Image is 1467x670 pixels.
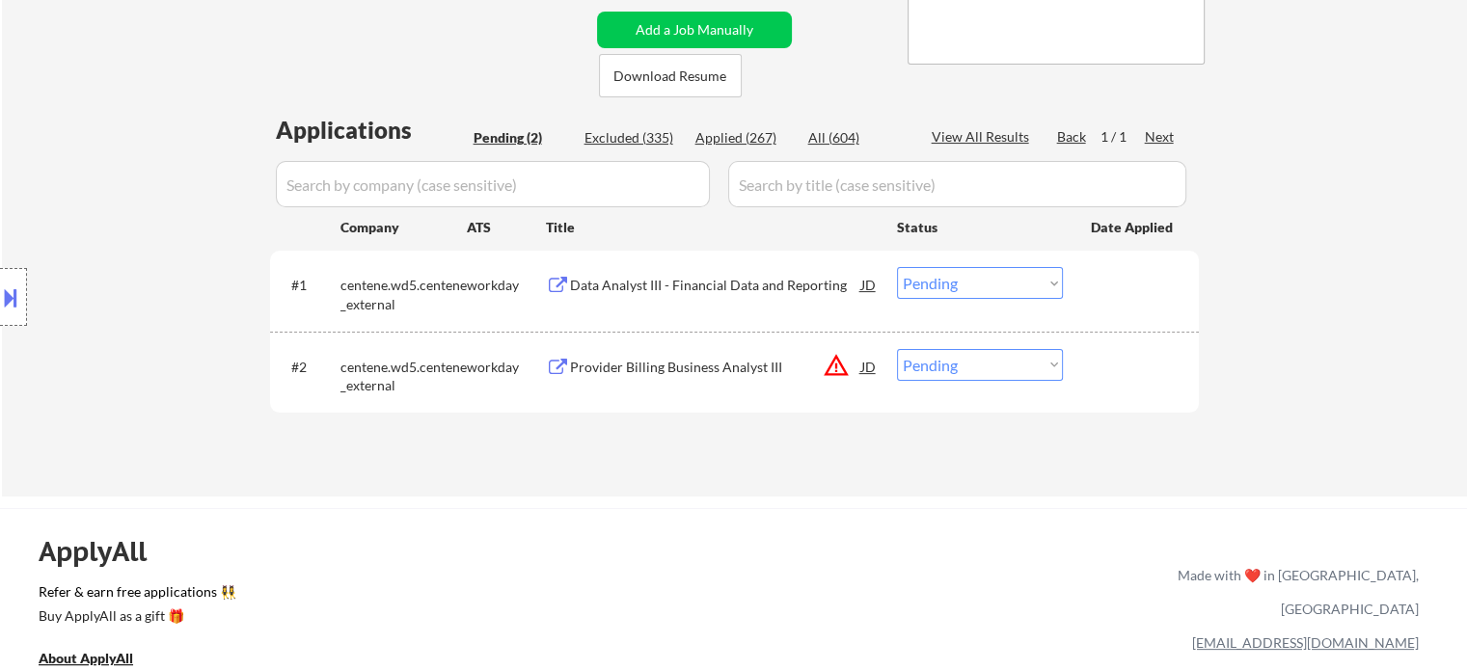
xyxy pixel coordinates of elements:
div: 1 / 1 [1100,127,1145,147]
div: Date Applied [1091,218,1176,237]
div: JD [859,349,879,384]
button: Add a Job Manually [597,12,792,48]
div: Next [1145,127,1176,147]
div: Status [897,209,1063,244]
div: Data Analyst III - Financial Data and Reporting [570,276,861,295]
a: [EMAIL_ADDRESS][DOMAIN_NAME] [1192,634,1419,651]
div: All (604) [808,128,905,147]
div: centene.wd5.centene_external [340,358,467,395]
u: About ApplyAll [39,650,133,666]
a: Buy ApplyAll as a gift 🎁 [39,605,231,630]
div: ApplyAll [39,535,169,568]
div: workday [467,276,546,295]
div: Provider Billing Business Analyst III [570,358,861,377]
div: Pending (2) [474,128,570,147]
div: Company [340,218,467,237]
div: Made with ❤️ in [GEOGRAPHIC_DATA], [GEOGRAPHIC_DATA] [1170,558,1419,626]
div: Applications [276,119,467,142]
div: Title [546,218,879,237]
div: Applied (267) [695,128,792,147]
a: Refer & earn free applications 👯‍♀️ [39,585,774,605]
button: warning_amber [823,352,850,379]
div: View All Results [932,127,1035,147]
div: Buy ApplyAll as a gift 🎁 [39,609,231,623]
input: Search by company (case sensitive) [276,161,710,207]
div: ATS [467,218,546,237]
div: Back [1057,127,1088,147]
div: centene.wd5.centene_external [340,276,467,313]
div: JD [859,267,879,302]
input: Search by title (case sensitive) [728,161,1186,207]
button: Download Resume [599,54,742,97]
div: Excluded (335) [584,128,681,147]
div: workday [467,358,546,377]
